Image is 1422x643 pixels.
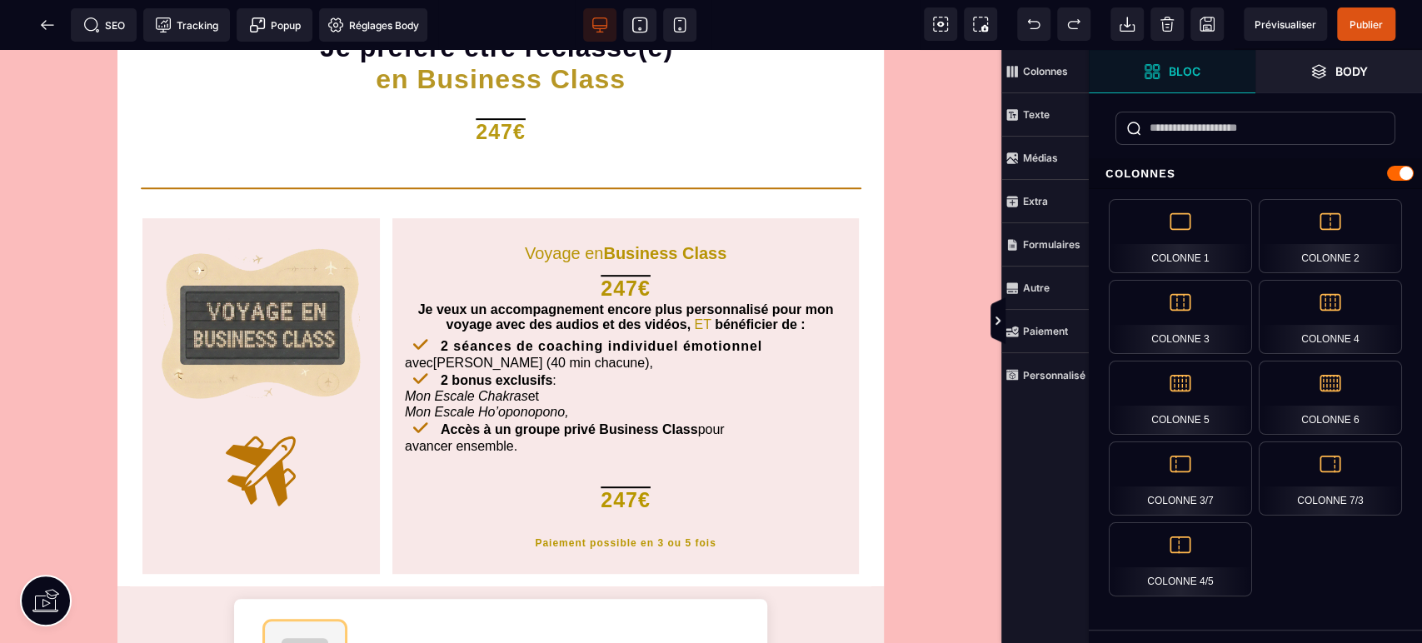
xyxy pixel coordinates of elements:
strong: Body [1335,65,1368,77]
b: 2 séances de coaching individuel émotionnel [441,289,762,303]
div: Colonnes [1089,158,1422,189]
span: Aperçu [1244,7,1327,41]
div: Colonne 3 [1109,280,1252,354]
span: : et [405,323,569,369]
span: Code de suivi [143,8,230,42]
div: Colonne 4 [1259,280,1402,354]
div: Colonne 1 [1109,199,1252,273]
strong: Médias [1023,152,1058,164]
img: e09dea70c197d2994a0891b670a6831b_Generated_Image_a4ix31a4ix31a4ix.png [142,168,379,376]
span: SEO [83,17,125,33]
b: 2 bonus exclusifs [441,323,552,337]
span: Ouvrir les blocs [1089,50,1255,93]
span: Paiement [1001,310,1089,353]
strong: Texte [1023,108,1050,121]
i: Mon Escale Chakras [405,339,528,353]
b: Je veux un accompagnement encore plus personnalisé pour mon voyage avec des audios et des vidéos,... [418,252,834,282]
span: Métadata SEO [71,8,137,42]
span: Tracking [155,17,218,33]
div: Colonne 4/5 [1109,522,1252,596]
span: Retour [31,8,64,42]
strong: Colonnes [1023,65,1068,77]
i: Mon Escale Ho’oponopono, [405,355,569,369]
span: pour avancer ensemble. [405,372,725,402]
strong: Bloc [1169,65,1200,77]
span: Capture d'écran [964,7,997,41]
span: Formulaires [1001,223,1089,267]
span: Autre [1001,267,1089,310]
div: Colonne 7/3 [1259,441,1402,516]
div: Colonne 2 [1259,199,1402,273]
b: Accès à un groupe privé Business Class [441,372,698,386]
span: Prévisualiser [1255,18,1316,31]
strong: Personnalisé [1023,369,1085,381]
span: Voir mobile [663,8,696,42]
span: Afficher les vues [1089,297,1105,346]
span: Favicon [319,8,427,42]
img: 5a442d4a8f656bbae5fc9cfc9ed2183a_noun-plane-8032710-BB7507.svg [221,380,301,461]
span: Extra [1001,180,1089,223]
div: Colonne 6 [1259,361,1402,435]
div: Colonne 5 [1109,361,1252,435]
span: [PERSON_NAME] (40 min chacune), [433,306,653,320]
span: Voir tablette [623,8,656,42]
span: Colonnes [1001,50,1089,93]
span: Créer une alerte modale [237,8,312,42]
strong: Formulaires [1023,238,1080,251]
span: avec [405,306,433,320]
span: Voir les composants [924,7,957,41]
strong: Extra [1023,195,1048,207]
span: Voir bureau [583,8,616,42]
span: Nettoyage [1150,7,1184,41]
span: Ouvrir les calques [1255,50,1422,93]
div: Colonne 3/7 [1109,441,1252,516]
span: Texte [1001,93,1089,137]
span: Défaire [1017,7,1050,41]
span: Rétablir [1057,7,1090,41]
span: Publier [1350,18,1383,31]
span: Personnalisé [1001,353,1089,396]
span: Médias [1001,137,1089,180]
strong: Paiement [1023,325,1068,337]
span: Enregistrer le contenu [1337,7,1395,41]
span: Enregistrer [1190,7,1224,41]
span: Popup [249,17,301,33]
span: Réglages Body [327,17,419,33]
strong: Autre [1023,282,1050,294]
span: Importer [1110,7,1144,41]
